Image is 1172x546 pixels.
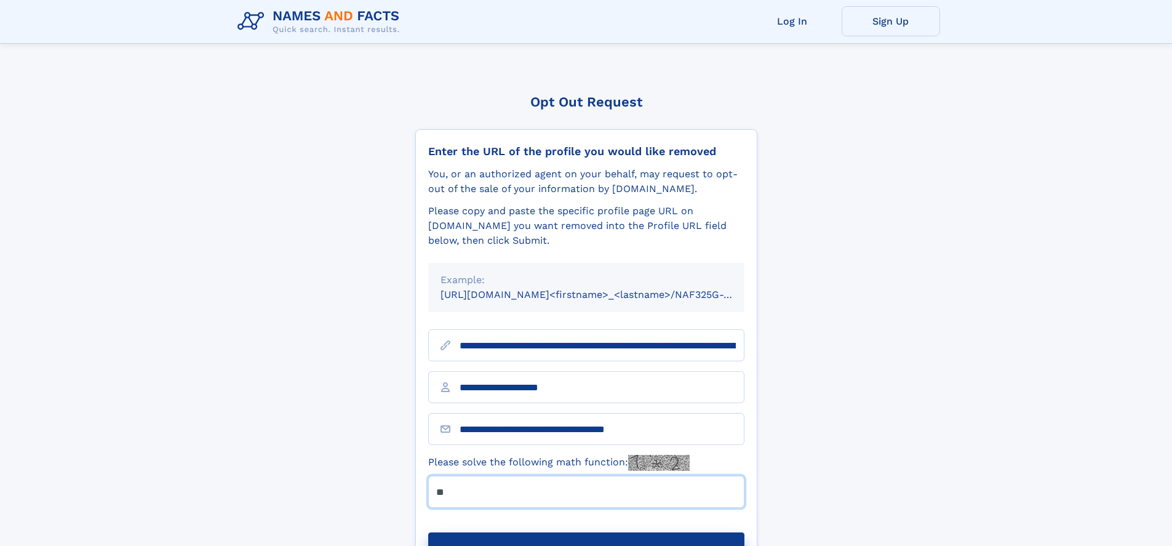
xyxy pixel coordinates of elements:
[415,94,757,110] div: Opt Out Request
[842,6,940,36] a: Sign Up
[743,6,842,36] a: Log In
[233,5,410,38] img: Logo Names and Facts
[428,455,690,471] label: Please solve the following math function:
[440,273,732,287] div: Example:
[428,145,744,158] div: Enter the URL of the profile you would like removed
[428,204,744,248] div: Please copy and paste the specific profile page URL on [DOMAIN_NAME] you want removed into the Pr...
[428,167,744,196] div: You, or an authorized agent on your behalf, may request to opt-out of the sale of your informatio...
[440,289,768,300] small: [URL][DOMAIN_NAME]<firstname>_<lastname>/NAF325G-xxxxxxxx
